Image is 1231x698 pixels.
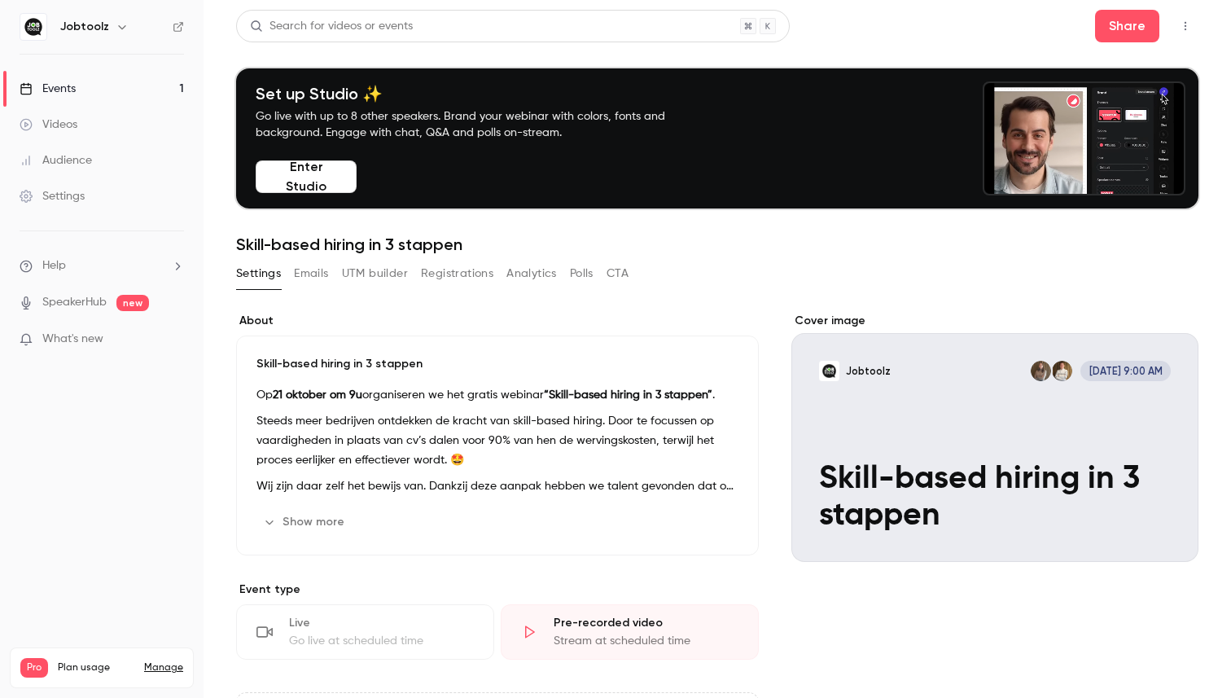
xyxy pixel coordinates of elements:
[607,261,629,287] button: CTA
[42,331,103,348] span: What's new
[250,18,413,35] div: Search for videos or events
[506,261,557,287] button: Analytics
[544,389,712,401] strong: “Skill-based hiring in 3 stappen”
[20,81,76,97] div: Events
[554,633,738,649] div: Stream at scheduled time
[501,604,759,660] div: Pre-recorded videoStream at scheduled time
[256,356,738,372] p: Skill-based hiring in 3 stappen
[236,261,281,287] button: Settings
[236,582,759,598] p: Event type
[236,313,759,329] label: About
[256,411,738,470] p: Steeds meer bedrijven ontdekken de kracht van skill-based hiring. Door te focussen op vaardighede...
[570,261,594,287] button: Polls
[256,108,703,141] p: Go live with up to 8 other speakers. Brand your webinar with colors, fonts and background. Engage...
[256,84,703,103] h4: Set up Studio ✨
[289,615,474,631] div: Live
[20,152,92,169] div: Audience
[116,295,149,311] span: new
[289,633,474,649] div: Go live at scheduled time
[42,257,66,274] span: Help
[294,261,328,287] button: Emails
[20,116,77,133] div: Videos
[144,661,183,674] a: Manage
[164,332,184,347] iframe: Noticeable Trigger
[256,385,738,405] p: Op organiseren we het gratis webinar .
[421,261,493,287] button: Registrations
[20,257,184,274] li: help-dropdown-opener
[256,476,738,496] p: Wij zijn daar zelf het bewijs van. Dankzij deze aanpak hebben we talent gevonden dat op papier mi...
[791,313,1198,562] section: Cover image
[236,604,494,660] div: LiveGo live at scheduled time
[236,235,1198,254] h1: Skill-based hiring in 3 stappen
[256,509,354,535] button: Show more
[20,188,85,204] div: Settings
[42,294,107,311] a: SpeakerHub
[1095,10,1159,42] button: Share
[20,14,46,40] img: Jobtoolz
[58,661,134,674] span: Plan usage
[342,261,408,287] button: UTM builder
[20,658,48,678] span: Pro
[256,160,357,193] button: Enter Studio
[60,19,109,35] h6: Jobtoolz
[554,615,738,631] div: Pre-recorded video
[273,389,362,401] strong: 21 oktober om 9u
[791,313,1198,329] label: Cover image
